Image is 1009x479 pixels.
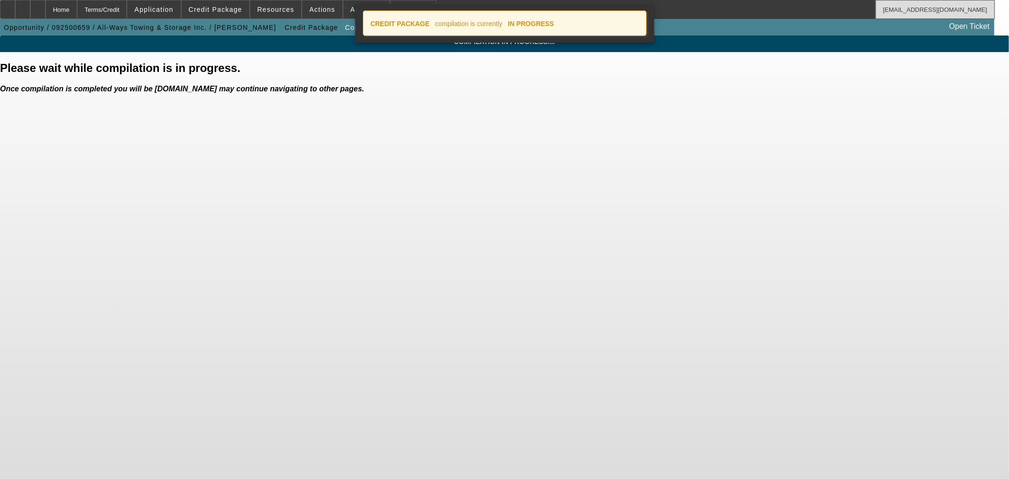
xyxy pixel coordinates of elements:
[127,0,180,18] button: Application
[309,6,335,13] span: Actions
[250,0,301,18] button: Resources
[343,0,390,18] button: Activities
[508,20,553,27] strong: IN PROGRESS
[351,6,383,13] span: Activities
[257,6,294,13] span: Resources
[435,20,502,27] span: compilation is currently
[134,6,173,13] span: Application
[182,0,249,18] button: Credit Package
[342,19,431,36] button: Compilation In Progress
[4,24,276,31] span: Opportunity / 092500659 / All-Ways Towing & Storage Inc. / [PERSON_NAME]
[302,0,342,18] button: Actions
[7,38,1002,45] span: Compilation in progress....
[189,6,242,13] span: Credit Package
[946,18,993,35] a: Open Ticket
[282,19,341,36] button: Credit Package
[370,20,430,27] strong: CREDIT PACKAGE
[345,24,429,31] span: Compilation In Progress
[285,24,338,31] span: Credit Package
